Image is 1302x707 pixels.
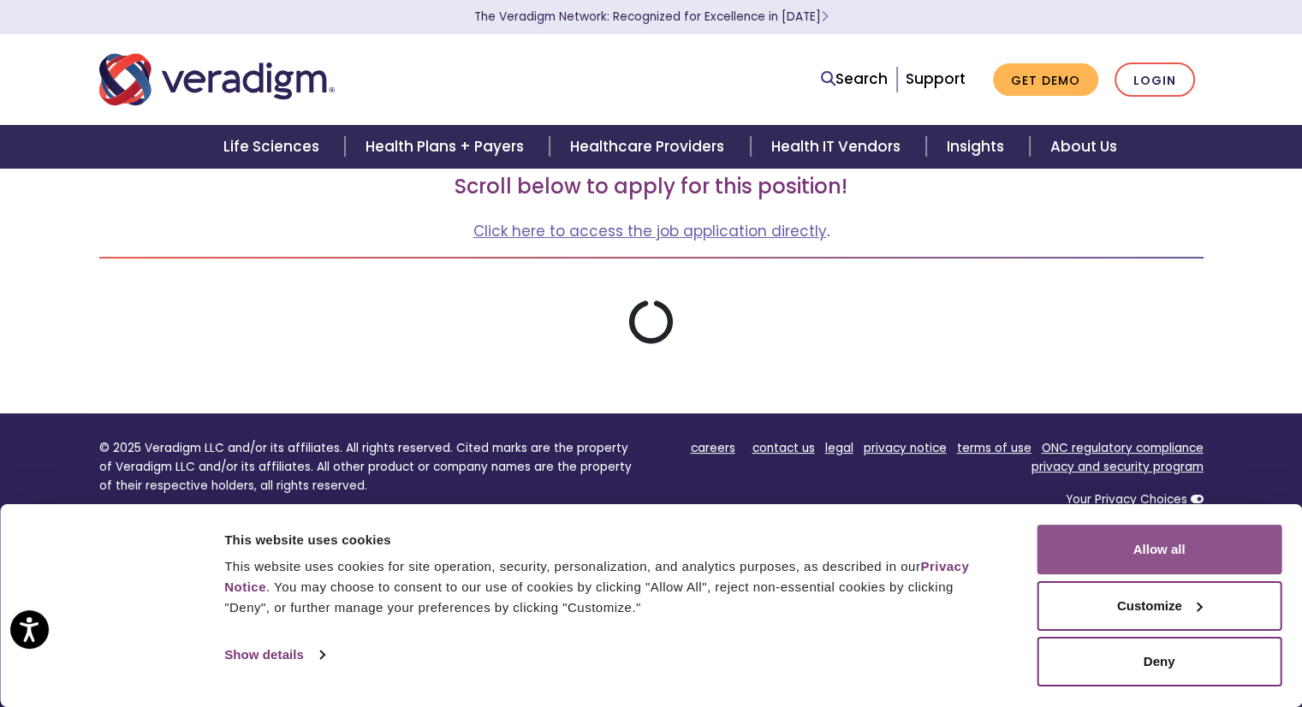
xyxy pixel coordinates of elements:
button: Allow all [1037,525,1281,574]
a: Health IT Vendors [751,125,926,169]
a: Search [821,68,888,91]
a: ONC regulatory compliance [1042,440,1204,456]
a: Login [1115,62,1195,98]
a: Support [906,68,966,89]
div: This website uses cookies for site operation, security, personalization, and analytics purposes, ... [224,556,998,618]
a: Show details [224,642,324,668]
span: Learn More [821,9,829,25]
a: Health Plans + Payers [345,125,550,169]
a: legal [825,440,853,456]
a: careers [691,440,735,456]
a: The Veradigm Network: Recognized for Excellence in [DATE]Learn More [474,9,829,25]
a: privacy and security program [1031,459,1204,475]
a: Insights [926,125,1030,169]
a: privacy notice [864,440,947,456]
a: Click here to access the job application directly [473,221,827,241]
a: Life Sciences [203,125,345,169]
p: © 2025 Veradigm LLC and/or its affiliates. All rights reserved. Cited marks are the property of V... [99,439,639,495]
a: Healthcare Providers [550,125,750,169]
a: Get Demo [993,63,1098,97]
div: This website uses cookies [224,530,998,550]
button: Customize [1037,581,1281,631]
img: Veradigm logo [99,51,335,108]
a: contact us [752,440,815,456]
h3: Scroll below to apply for this position! [99,175,1204,199]
button: Deny [1037,637,1281,686]
a: About Us [1030,125,1138,169]
a: Your Privacy Choices [1066,491,1187,508]
p: . [99,220,1204,243]
a: terms of use [957,440,1031,456]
